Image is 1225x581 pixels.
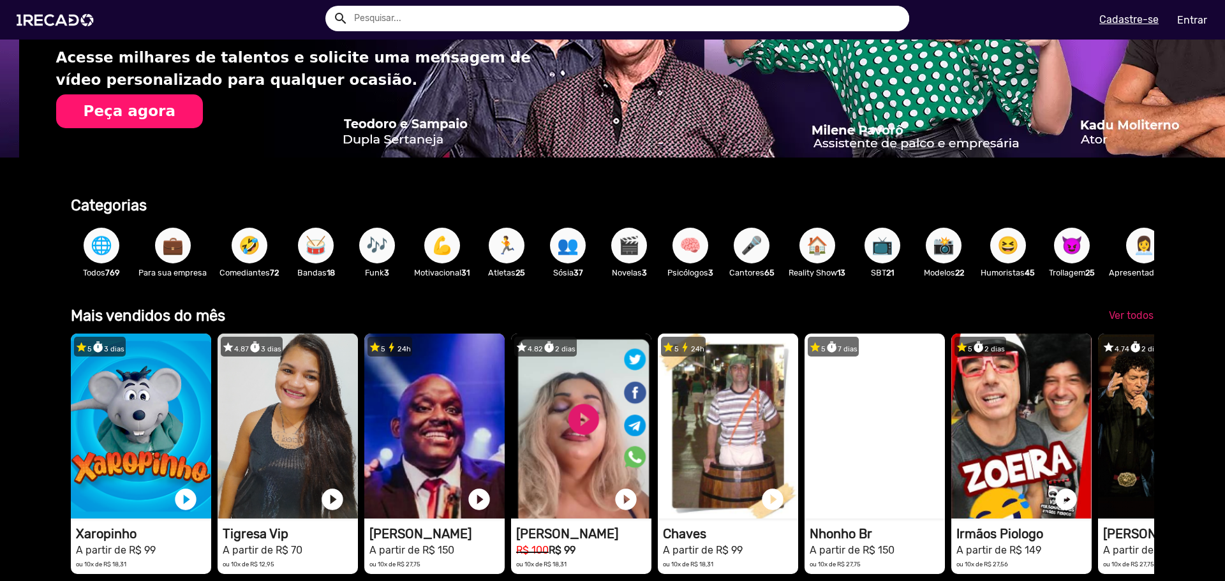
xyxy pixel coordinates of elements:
small: ou 10x de R$ 27,75 [369,561,420,568]
a: play_circle_filled [466,487,492,512]
b: 65 [764,268,775,277]
small: ou 10x de R$ 18,31 [76,561,126,568]
button: 🏃 [489,228,524,263]
a: play_circle_filled [760,487,785,512]
p: Cantores [727,267,776,279]
button: Peça agora [56,94,203,129]
a: Entrar [1169,9,1215,31]
b: 72 [270,268,279,277]
b: 3 [384,268,389,277]
p: Novelas [605,267,653,279]
small: ou 10x de R$ 18,31 [516,561,567,568]
button: 😈 [1054,228,1090,263]
h1: [PERSON_NAME] [516,526,651,541]
p: Psicólogos [666,267,715,279]
p: Bandas [292,267,340,279]
p: Comediantes [219,267,279,279]
b: 21 [886,268,894,277]
b: 3 [708,268,713,277]
span: 🎤 [741,228,762,263]
b: 18 [327,268,335,277]
p: Sósia [544,267,592,279]
p: Acesse milhares de talentos e solicite uma mensagem de vídeo personalizado para qualquer ocasião. [56,47,546,91]
span: 📺 [872,228,893,263]
h1: Nhonho Br [810,526,945,541]
h1: [PERSON_NAME] [369,526,505,541]
b: 3 [642,268,647,277]
video: 1RECADO vídeos dedicados para fãs e empresas [218,334,358,518]
button: 📸 [926,228,961,263]
video: 1RECADO vídeos dedicados para fãs e empresas [658,334,798,518]
small: R$ 100 [516,544,549,556]
span: 🌐 [91,228,112,263]
span: 👩‍💼 [1133,228,1155,263]
b: 25 [1085,268,1095,277]
small: ou 10x de R$ 27,56 [956,561,1008,568]
video: 1RECADO vídeos dedicados para fãs e empresas [511,334,651,518]
button: 👩‍💼 [1126,228,1162,263]
b: Mais vendidos do mês [71,307,225,325]
h1: Chaves [663,526,798,541]
button: 🧠 [672,228,708,263]
p: Atletas [482,267,531,279]
span: 🏠 [806,228,828,263]
span: 🤣 [239,228,260,263]
small: A partir de R$ 149 [956,544,1041,556]
a: play_circle_filled [320,487,345,512]
small: A partir de R$ 70 [223,544,302,556]
b: 22 [955,268,964,277]
input: Pesquisar... [345,6,909,31]
button: 🎬 [611,228,647,263]
span: 💼 [162,228,184,263]
span: 🏃 [496,228,517,263]
p: Para sua empresa [138,267,207,279]
b: Categorias [71,196,147,214]
small: A partir de R$ 99 [76,544,156,556]
span: 🥁 [305,228,327,263]
b: 37 [574,268,583,277]
button: Example home icon [329,6,351,29]
h1: Tigresa Vip [223,526,358,541]
small: A partir de R$ 150 [369,544,454,556]
p: SBT [858,267,907,279]
mat-icon: Example home icon [333,11,348,26]
a: play_circle_filled [173,487,198,512]
small: ou 10x de R$ 27,75 [1103,561,1154,568]
a: play_circle_filled [1053,487,1079,512]
b: 31 [461,268,470,277]
button: 😆 [990,228,1026,263]
video: 1RECADO vídeos dedicados para fãs e empresas [71,334,211,518]
b: 45 [1025,268,1035,277]
small: A partir de R$ 99 [663,544,743,556]
button: 🏠 [799,228,835,263]
b: 13 [837,268,845,277]
button: 🎤 [734,228,769,263]
span: 💪 [431,228,453,263]
span: 🧠 [679,228,701,263]
small: A partir de R$ 150 [1103,544,1188,556]
small: A partir de R$ 150 [810,544,895,556]
p: Todos [77,267,126,279]
button: 🌐 [84,228,119,263]
p: Trollagem [1048,267,1096,279]
button: 💪 [424,228,460,263]
span: 😆 [997,228,1019,263]
h1: Xaropinho [76,526,211,541]
p: Motivacional [414,267,470,279]
small: ou 10x de R$ 18,31 [663,561,713,568]
button: 💼 [155,228,191,263]
button: 🥁 [298,228,334,263]
span: 😈 [1061,228,1083,263]
button: 📺 [865,228,900,263]
b: R$ 99 [549,544,575,556]
b: 25 [516,268,525,277]
p: Reality Show [789,267,845,279]
video: 1RECADO vídeos dedicados para fãs e empresas [364,334,505,518]
span: 👥 [557,228,579,263]
b: 769 [105,268,120,277]
small: ou 10x de R$ 27,75 [810,561,861,568]
span: 🎶 [366,228,388,263]
button: 👥 [550,228,586,263]
video: 1RECADO vídeos dedicados para fãs e empresas [805,334,945,518]
p: Apresentador(a) [1109,267,1179,279]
